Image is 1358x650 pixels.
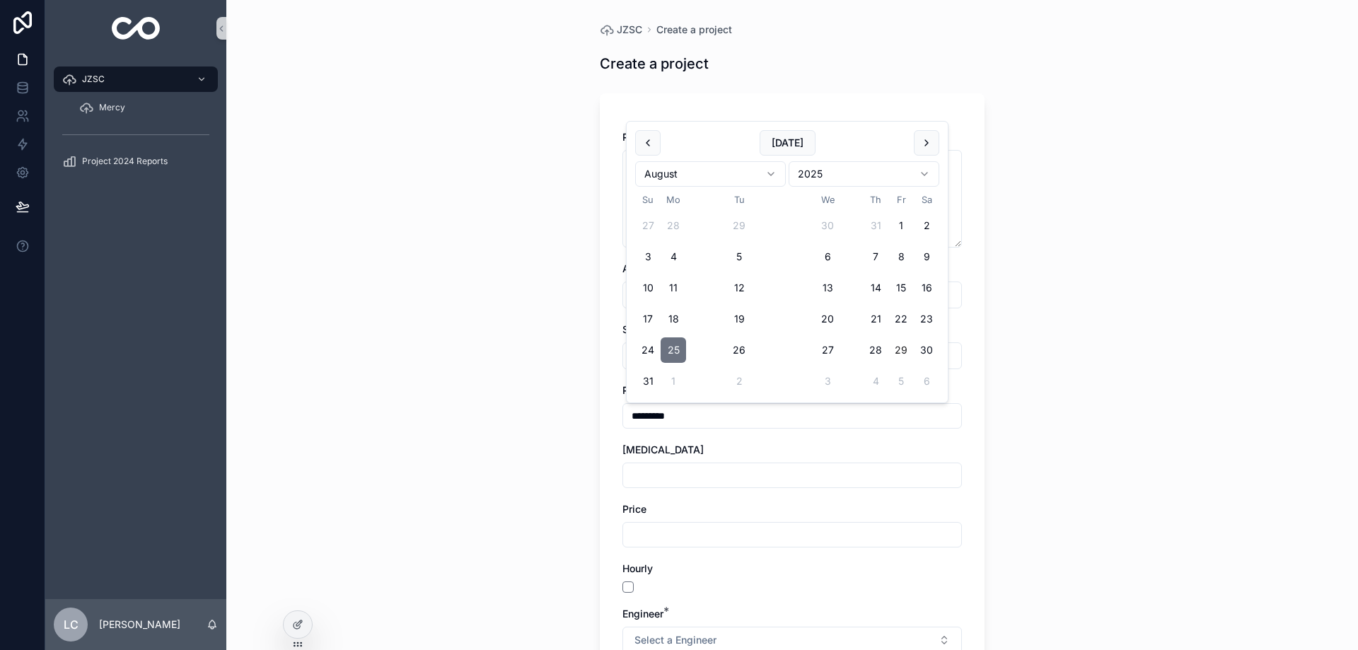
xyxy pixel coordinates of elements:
button: Today, Friday, August 29th, 2025 [888,337,914,363]
button: Monday, September 1st, 2025 [661,368,686,394]
button: Monday, August 4th, 2025 [661,244,686,269]
button: Tuesday, August 5th, 2025 [726,244,752,269]
button: Saturday, August 9th, 2025 [914,244,939,269]
th: Wednesday [792,192,863,207]
button: Thursday, August 28th, 2025 [863,337,888,363]
th: Saturday [914,192,939,207]
button: [DATE] [760,130,816,156]
button: Sunday, August 31st, 2025 [635,368,661,394]
span: LC [64,616,79,633]
button: Tuesday, August 12th, 2025 [726,275,752,301]
button: Tuesday, September 2nd, 2025 [726,368,752,394]
button: Thursday, August 7th, 2025 [863,244,888,269]
button: Tuesday, August 26th, 2025 [726,337,752,363]
button: Monday, August 18th, 2025 [661,306,686,332]
span: [MEDICAL_DATA] [622,443,704,455]
th: Sunday [635,192,661,207]
button: Thursday, August 21st, 2025 [863,306,888,332]
button: Friday, August 15th, 2025 [888,275,914,301]
a: JZSC [54,66,218,92]
a: Project 2024 Reports [54,149,218,174]
button: Friday, August 8th, 2025 [888,244,914,269]
button: Thursday, August 14th, 2025 [863,275,888,301]
button: Wednesday, August 13th, 2025 [815,275,840,301]
button: Monday, August 11th, 2025 [661,275,686,301]
span: Price [622,503,646,515]
span: Mercy [99,102,125,113]
span: Architect [622,262,666,274]
button: Sunday, August 10th, 2025 [635,275,661,301]
a: JZSC [600,23,642,37]
button: Friday, September 5th, 2025 [888,368,914,394]
div: scrollable content [45,57,226,192]
a: Create a project [656,23,732,37]
span: Hourly [622,562,653,574]
span: JZSC [617,23,642,37]
span: Project 2024 Reports [82,156,168,167]
button: Sunday, July 27th, 2025 [635,213,661,238]
button: Monday, August 25th, 2025, selected [661,337,686,363]
button: Saturday, September 6th, 2025 [914,368,939,394]
button: Sunday, August 3rd, 2025 [635,244,661,269]
th: Monday [661,192,686,207]
button: Select Button [622,282,962,308]
button: Wednesday, September 3rd, 2025 [815,368,840,394]
button: Friday, August 22nd, 2025 [888,306,914,332]
span: Proposal Date [622,384,689,396]
h1: Create a project [600,54,709,74]
button: Tuesday, July 29th, 2025 [726,213,752,238]
button: Saturday, August 16th, 2025 [914,275,939,301]
button: Monday, July 28th, 2025 [661,213,686,238]
button: Thursday, September 4th, 2025 [863,368,888,394]
img: App logo [112,17,161,40]
button: Saturday, August 2nd, 2025 [914,213,939,238]
span: Services [622,323,663,335]
span: Engineer [622,608,663,620]
a: Mercy [71,95,218,120]
button: Sunday, August 17th, 2025 [635,306,661,332]
button: Tuesday, August 19th, 2025 [726,306,752,332]
span: JZSC [82,74,105,85]
th: Friday [888,192,914,207]
table: August 2025 [635,192,939,394]
button: Saturday, August 23rd, 2025 [914,306,939,332]
button: Wednesday, July 30th, 2025 [815,213,840,238]
th: Thursday [863,192,888,207]
button: Wednesday, August 6th, 2025 [815,244,840,269]
span: Project Name [622,131,686,143]
span: Select a Engineer [634,633,716,647]
button: Friday, August 1st, 2025 [888,213,914,238]
button: Wednesday, August 20th, 2025 [815,306,840,332]
button: Wednesday, August 27th, 2025 [815,337,840,363]
button: Sunday, August 24th, 2025 [635,337,661,363]
button: Saturday, August 30th, 2025 [914,337,939,363]
th: Tuesday [686,192,792,207]
p: [PERSON_NAME] [99,617,180,632]
button: Select Button [622,342,962,369]
button: Thursday, July 31st, 2025 [863,213,888,238]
